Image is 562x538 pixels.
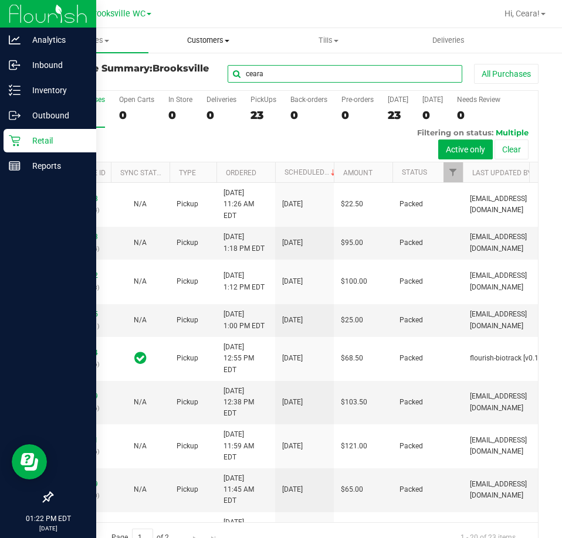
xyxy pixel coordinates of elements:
[21,134,91,148] p: Retail
[400,441,423,452] span: Packed
[177,315,198,326] span: Pickup
[224,386,268,420] span: [DATE] 12:38 PM EDT
[134,239,147,247] span: Not Applicable
[400,315,423,326] span: Packed
[21,83,91,97] p: Inventory
[9,110,21,121] inline-svg: Outbound
[282,484,303,495] span: [DATE]
[134,441,147,452] button: N/A
[177,199,198,210] span: Pickup
[388,108,408,122] div: 23
[457,108,500,122] div: 0
[269,28,389,53] a: Tills
[134,316,147,324] span: Not Applicable
[134,442,147,450] span: Not Applicable
[470,353,546,364] span: flourish-biotrack [v0.1.0]
[21,159,91,173] p: Reports
[505,9,540,18] span: Hi, Ceara!
[457,96,500,104] div: Needs Review
[343,169,373,177] a: Amount
[224,270,265,292] span: [DATE] 1:12 PM EDT
[168,96,192,104] div: In Store
[148,28,269,53] a: Customers
[134,237,147,248] button: N/A
[177,353,198,364] span: Pickup
[134,315,147,326] button: N/A
[443,162,463,182] a: Filter
[177,397,198,408] span: Pickup
[9,34,21,46] inline-svg: Analytics
[5,524,91,533] p: [DATE]
[341,353,363,364] span: $68.50
[422,96,443,104] div: [DATE]
[224,309,265,331] span: [DATE] 1:00 PM EDT
[388,28,509,53] a: Deliveries
[177,484,198,495] span: Pickup
[206,108,236,122] div: 0
[341,397,367,408] span: $103.50
[417,35,480,46] span: Deliveries
[290,108,327,122] div: 0
[9,160,21,172] inline-svg: Reports
[417,128,493,137] span: Filtering on status:
[400,237,423,248] span: Packed
[21,58,91,72] p: Inbound
[474,64,539,84] button: All Purchases
[89,9,145,19] span: Brooksville WC
[206,96,236,104] div: Deliveries
[282,397,303,408] span: [DATE]
[179,169,196,177] a: Type
[226,169,256,177] a: Ordered
[9,135,21,147] inline-svg: Retail
[168,108,192,122] div: 0
[269,35,388,46] span: Tills
[472,169,531,177] a: Last Updated By
[9,84,21,96] inline-svg: Inventory
[282,353,303,364] span: [DATE]
[119,108,154,122] div: 0
[400,353,423,364] span: Packed
[282,276,303,287] span: [DATE]
[341,315,363,326] span: $25.00
[341,237,363,248] span: $95.00
[12,444,47,479] iframe: Resource center
[341,199,363,210] span: $22.50
[290,96,327,104] div: Back-orders
[282,199,303,210] span: [DATE]
[282,315,303,326] span: [DATE]
[134,200,147,208] span: Not Applicable
[120,169,165,177] a: Sync Status
[224,231,265,254] span: [DATE] 1:18 PM EDT
[177,237,198,248] span: Pickup
[224,342,268,376] span: [DATE] 12:55 PM EDT
[52,63,214,84] h3: Purchase Summary:
[134,484,147,495] button: N/A
[400,276,423,287] span: Packed
[250,108,276,122] div: 23
[134,398,147,406] span: Not Applicable
[250,96,276,104] div: PickUps
[400,484,423,495] span: Packed
[341,276,367,287] span: $100.00
[422,108,443,122] div: 0
[341,108,374,122] div: 0
[402,168,427,176] a: Status
[228,65,462,83] input: Search Purchase ID, Original ID, State Registry ID or Customer Name...
[224,188,268,222] span: [DATE] 11:26 AM EDT
[388,96,408,104] div: [DATE]
[134,350,147,366] span: In Sync
[149,35,268,46] span: Customers
[134,199,147,210] button: N/A
[9,59,21,71] inline-svg: Inbound
[495,139,529,159] button: Clear
[400,199,423,210] span: Packed
[341,96,374,104] div: Pre-orders
[285,168,338,176] a: Scheduled
[134,276,147,287] button: N/A
[282,441,303,452] span: [DATE]
[177,441,198,452] span: Pickup
[21,33,91,47] p: Analytics
[134,397,147,408] button: N/A
[438,139,493,159] button: Active only
[341,484,363,495] span: $65.00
